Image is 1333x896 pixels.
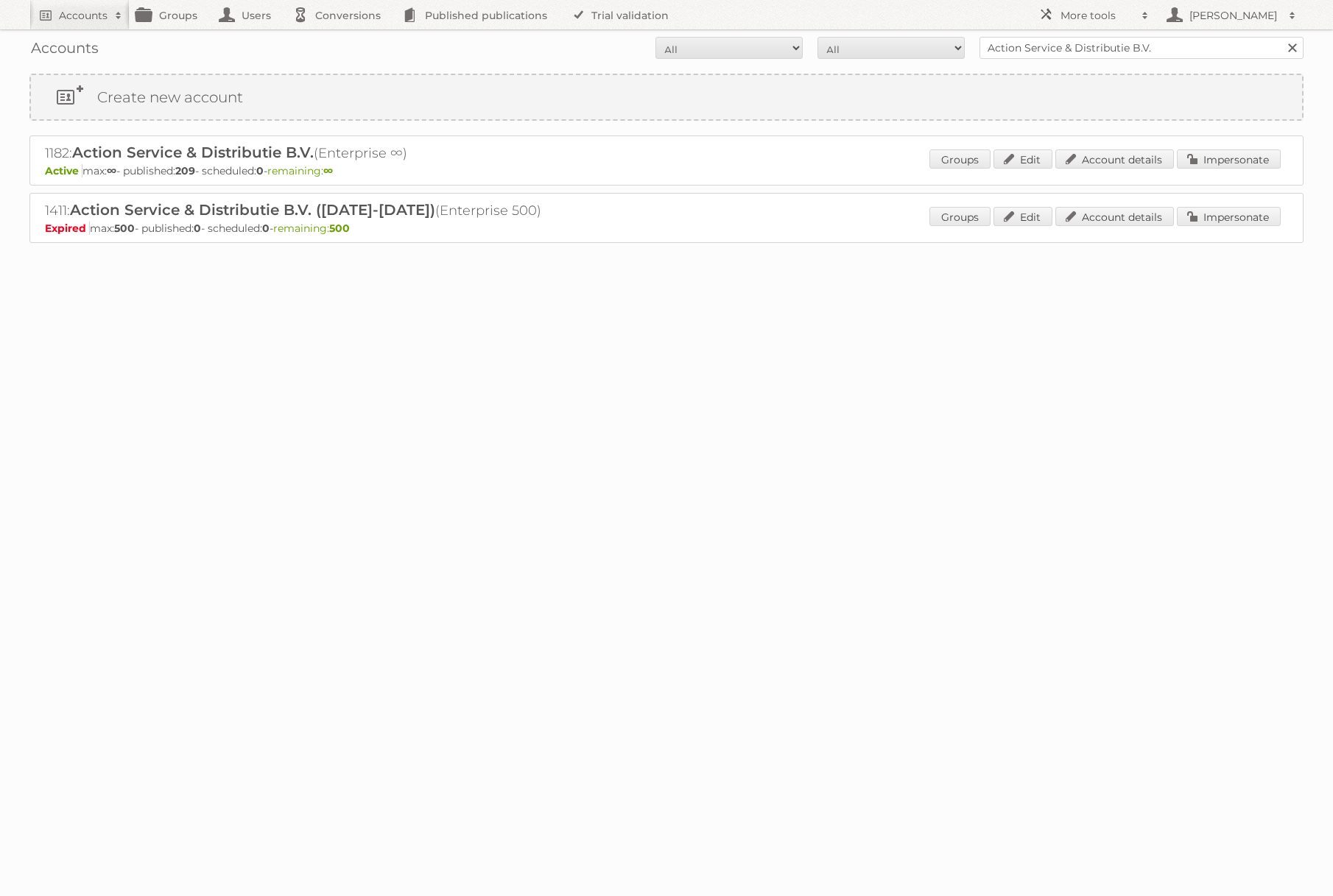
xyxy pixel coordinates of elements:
a: Groups [929,207,991,226]
span: Expired [45,222,90,235]
strong: ∞ [107,164,116,177]
a: Edit [993,207,1052,226]
h2: 1182: (Enterprise ∞) [45,144,560,163]
strong: 0 [256,164,264,177]
a: Groups [929,149,991,169]
a: Account details [1055,149,1174,169]
strong: 0 [262,222,270,235]
a: Account details [1055,207,1174,226]
h2: [PERSON_NAME] [1186,8,1281,23]
strong: 500 [329,222,350,235]
span: Active [45,164,82,177]
h2: 1411: (Enterprise 500) [45,201,560,220]
a: Create new account [31,75,1302,119]
h2: Accounts [59,8,108,23]
span: Action Service & Distributie B.V. [72,144,314,161]
strong: 0 [194,222,201,235]
strong: ∞ [323,164,333,177]
strong: 500 [114,222,135,235]
span: remaining: [273,222,350,235]
p: max: - published: - scheduled: - [45,164,1288,177]
span: Action Service & Distributie B.V. ([DATE]-[DATE]) [70,201,435,219]
a: Impersonate [1177,207,1281,226]
p: max: - published: - scheduled: - [45,222,1288,235]
a: Impersonate [1177,149,1281,169]
span: remaining: [267,164,333,177]
a: Edit [993,149,1052,169]
strong: 209 [175,164,195,177]
h2: More tools [1061,8,1134,23]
